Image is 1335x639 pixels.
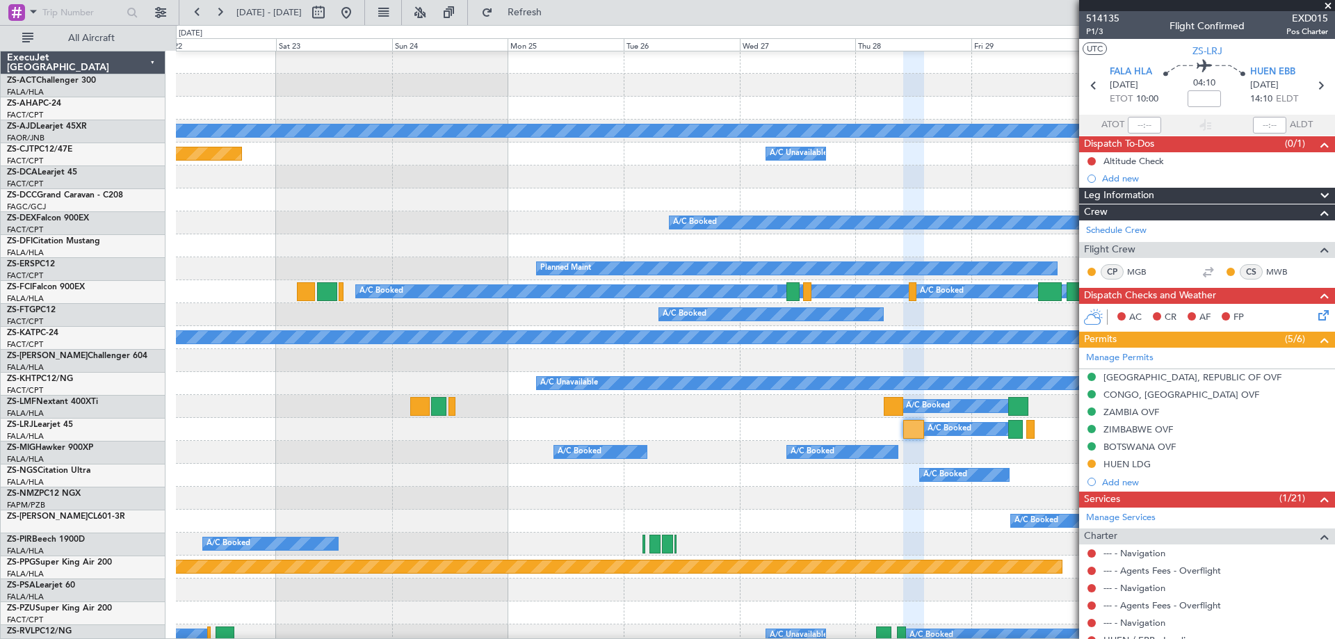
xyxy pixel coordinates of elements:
[7,490,39,498] span: ZS-NMZ
[7,592,44,602] a: FALA/HLA
[540,258,591,279] div: Planned Maint
[1170,19,1245,33] div: Flight Confirmed
[1110,92,1133,106] span: ETOT
[1103,565,1221,576] a: --- - Agents Fees - Overflight
[7,191,37,200] span: ZS-DCC
[770,143,827,164] div: A/C Unavailable
[1199,311,1211,325] span: AF
[7,558,112,567] a: ZS-PPGSuper King Air 200
[496,8,554,17] span: Refresh
[1103,389,1259,401] div: CONGO, [GEOGRAPHIC_DATA] OVF
[7,477,44,487] a: FALA/HLA
[7,316,43,327] a: FACT/CPT
[7,306,56,314] a: ZS-FTGPC12
[624,38,740,51] div: Tue 26
[1250,79,1279,92] span: [DATE]
[558,442,601,462] div: A/C Booked
[7,306,35,314] span: ZS-FTG
[179,28,202,40] div: [DATE]
[1286,26,1328,38] span: Pos Charter
[7,76,36,85] span: ZS-ACT
[7,362,44,373] a: FALA/HLA
[36,33,147,43] span: All Aircraft
[1102,476,1328,488] div: Add new
[7,398,36,406] span: ZS-LMF
[7,627,35,636] span: ZS-RVL
[276,38,392,51] div: Sat 23
[673,212,717,233] div: A/C Booked
[1103,582,1165,594] a: --- - Navigation
[791,442,834,462] div: A/C Booked
[7,627,72,636] a: ZS-RVLPC12/NG
[359,281,403,302] div: A/C Booked
[1279,491,1305,505] span: (1/21)
[7,512,88,521] span: ZS-[PERSON_NAME]
[1083,42,1107,55] button: UTC
[7,110,43,120] a: FACT/CPT
[7,467,90,475] a: ZS-NGSCitation Ultra
[7,237,100,245] a: ZS-DFICitation Mustang
[7,191,123,200] a: ZS-DCCGrand Caravan - C208
[971,38,1087,51] div: Fri 29
[7,270,43,281] a: FACT/CPT
[923,464,967,485] div: A/C Booked
[1286,11,1328,26] span: EXD015
[920,281,964,302] div: A/C Booked
[7,375,36,383] span: ZS-KHT
[7,156,43,166] a: FACT/CPT
[7,214,89,223] a: ZS-DEXFalcon 900EX
[7,99,61,108] a: ZS-AHAPC-24
[7,145,34,154] span: ZS-CJT
[740,38,856,51] div: Wed 27
[7,604,35,613] span: ZS-PZU
[1084,204,1108,220] span: Crew
[855,38,971,51] div: Thu 28
[663,304,706,325] div: A/C Booked
[7,133,44,143] a: FAOR/JNB
[1233,311,1244,325] span: FP
[1084,188,1154,204] span: Leg Information
[7,535,85,544] a: ZS-PIRBeech 1900D
[7,421,33,429] span: ZS-LRJ
[7,225,43,235] a: FACT/CPT
[1103,547,1165,559] a: --- - Navigation
[1103,155,1164,167] div: Altitude Check
[7,500,45,510] a: FAPM/PZB
[7,293,44,304] a: FALA/HLA
[508,38,624,51] div: Mon 25
[7,339,43,350] a: FACT/CPT
[7,87,44,97] a: FALA/HLA
[7,431,44,442] a: FALA/HLA
[207,533,250,554] div: A/C Booked
[1086,26,1119,38] span: P1/3
[7,558,35,567] span: ZS-PPG
[7,421,73,429] a: ZS-LRJLearjet 45
[1086,11,1119,26] span: 514135
[7,444,93,452] a: ZS-MIGHawker 900XP
[1127,266,1158,278] a: MGB
[1086,224,1147,238] a: Schedule Crew
[1103,371,1281,383] div: [GEOGRAPHIC_DATA], REPUBLIC OF OVF
[906,396,950,416] div: A/C Booked
[7,352,88,360] span: ZS-[PERSON_NAME]
[1103,458,1151,470] div: HUEN LDG
[7,237,33,245] span: ZS-DFI
[7,352,147,360] a: ZS-[PERSON_NAME]Challenger 604
[7,581,75,590] a: ZS-PSALearjet 60
[7,535,32,544] span: ZS-PIR
[236,6,302,19] span: [DATE] - [DATE]
[7,604,112,613] a: ZS-PZUSuper King Air 200
[392,38,508,51] div: Sun 24
[1014,510,1058,531] div: A/C Booked
[7,283,32,291] span: ZS-FCI
[7,581,35,590] span: ZS-PSA
[1084,528,1117,544] span: Charter
[7,260,55,268] a: ZS-ERSPC12
[7,260,35,268] span: ZS-ERS
[1193,76,1215,90] span: 04:10
[1110,79,1138,92] span: [DATE]
[540,373,598,394] div: A/C Unavailable
[1084,242,1135,258] span: Flight Crew
[7,546,44,556] a: FALA/HLA
[7,329,58,337] a: ZS-KATPC-24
